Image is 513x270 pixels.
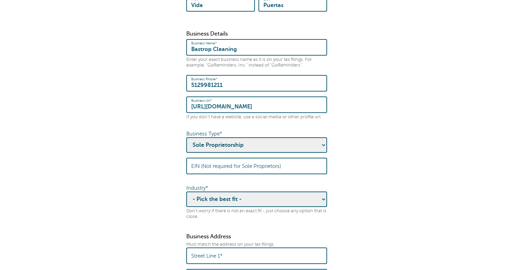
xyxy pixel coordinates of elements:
[186,208,327,219] p: Don't worry if there is not an exact fit - just choose any option that is close.
[191,99,212,103] label: Business Url*
[186,131,222,137] label: Business Type*
[191,163,281,169] label: EIN (Not required for Sole Proprietors)
[186,242,327,247] p: Must match the address on your tax filings.
[186,185,208,191] label: Industry*
[191,253,223,259] label: Street Line 1*
[191,77,217,81] label: Business Phone*
[186,31,327,37] p: Business Details
[186,114,327,120] p: If you don't have a website, use a social media or other profile url.
[191,41,217,45] label: Business Name*
[186,57,327,68] p: Enter your exact business name as it is on your tax filings. For example, "GoReminders, Inc." ins...
[186,233,327,240] p: Business Address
